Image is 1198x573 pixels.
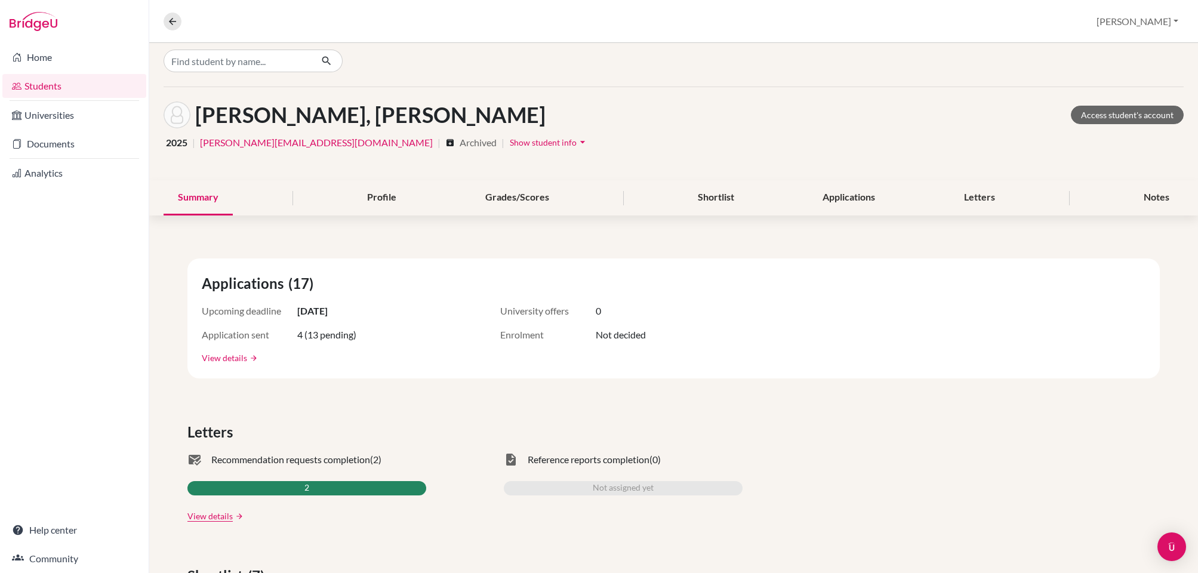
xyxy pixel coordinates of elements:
[500,304,596,318] span: University offers
[2,518,146,542] a: Help center
[195,102,546,128] h1: [PERSON_NAME], [PERSON_NAME]
[683,180,749,215] div: Shortlist
[596,328,646,342] span: Not decided
[1071,106,1184,124] a: Access student's account
[445,138,455,147] i: archive
[2,547,146,571] a: Community
[200,135,433,150] a: [PERSON_NAME][EMAIL_ADDRESS][DOMAIN_NAME]
[1091,10,1184,33] button: [PERSON_NAME]
[288,273,318,294] span: (17)
[370,452,381,467] span: (2)
[504,452,518,467] span: task
[577,136,589,148] i: arrow_drop_down
[2,103,146,127] a: Universities
[510,137,577,147] span: Show student info
[353,180,411,215] div: Profile
[164,50,312,72] input: Find student by name...
[304,481,309,495] span: 2
[509,133,589,152] button: Show student infoarrow_drop_down
[187,510,233,522] a: View details
[247,354,258,362] a: arrow_forward
[950,180,1009,215] div: Letters
[2,45,146,69] a: Home
[471,180,563,215] div: Grades/Scores
[164,101,190,128] img: Michael Nathan Pamurahardjo's avatar
[202,352,247,364] a: View details
[202,328,297,342] span: Application sent
[297,304,328,318] span: [DATE]
[192,135,195,150] span: |
[164,180,233,215] div: Summary
[460,135,497,150] span: Archived
[202,273,288,294] span: Applications
[10,12,57,31] img: Bridge-U
[500,328,596,342] span: Enrolment
[1157,532,1186,561] div: Open Intercom Messenger
[187,421,238,443] span: Letters
[1129,180,1184,215] div: Notes
[438,135,441,150] span: |
[2,74,146,98] a: Students
[297,328,356,342] span: 4 (13 pending)
[2,161,146,185] a: Analytics
[187,452,202,467] span: mark_email_read
[649,452,661,467] span: (0)
[808,180,889,215] div: Applications
[166,135,187,150] span: 2025
[202,304,297,318] span: Upcoming deadline
[528,452,649,467] span: Reference reports completion
[2,132,146,156] a: Documents
[211,452,370,467] span: Recommendation requests completion
[596,304,601,318] span: 0
[233,512,244,520] a: arrow_forward
[593,481,654,495] span: Not assigned yet
[501,135,504,150] span: |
